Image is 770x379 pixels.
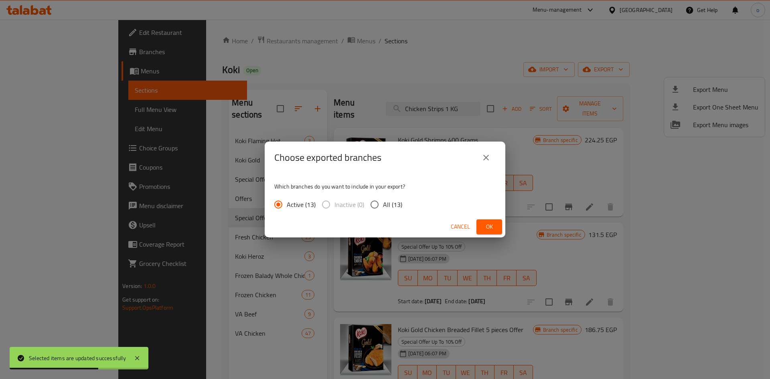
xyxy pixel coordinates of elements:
[451,222,470,232] span: Cancel
[476,148,496,167] button: close
[383,200,402,209] span: All (13)
[476,219,502,234] button: Ok
[29,354,126,363] div: Selected items are updated successfully
[334,200,364,209] span: Inactive (0)
[274,151,381,164] h2: Choose exported branches
[274,182,496,191] p: Which branches do you want to include in your export?
[287,200,316,209] span: Active (13)
[448,219,473,234] button: Cancel
[483,222,496,232] span: Ok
